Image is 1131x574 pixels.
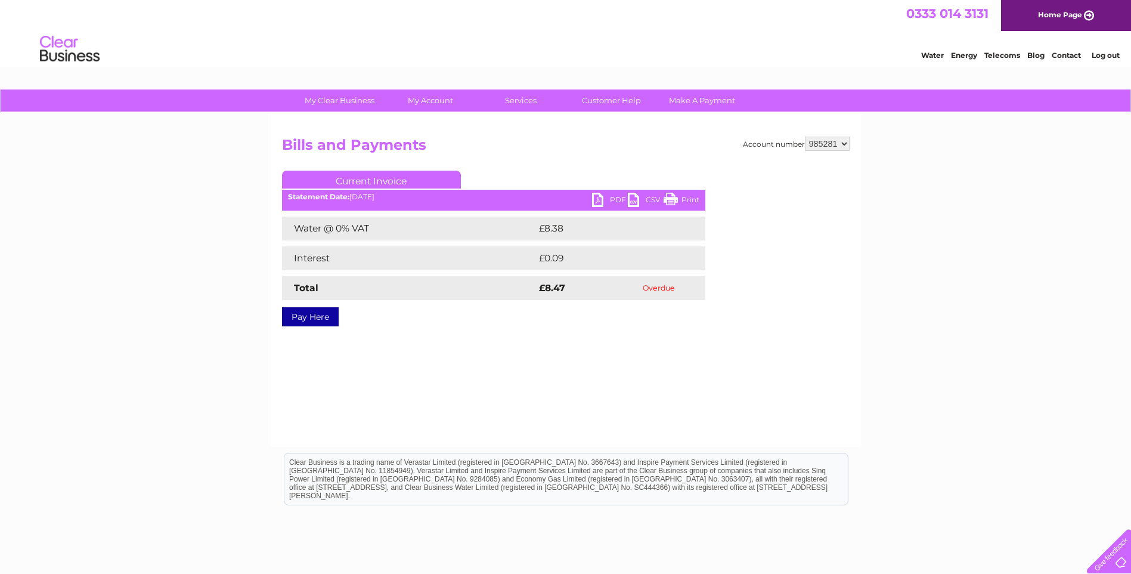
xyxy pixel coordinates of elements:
[282,193,705,201] div: [DATE]
[906,6,989,21] a: 0333 014 3131
[472,90,570,112] a: Services
[282,246,536,270] td: Interest
[39,31,100,67] img: logo.png
[282,307,339,326] a: Pay Here
[381,90,479,112] a: My Account
[536,246,678,270] td: £0.09
[653,90,751,112] a: Make A Payment
[592,193,628,210] a: PDF
[294,282,318,294] strong: Total
[288,192,349,201] b: Statement Date:
[290,90,389,112] a: My Clear Business
[1092,51,1120,60] a: Log out
[1052,51,1081,60] a: Contact
[664,193,699,210] a: Print
[951,51,977,60] a: Energy
[921,51,944,60] a: Water
[536,217,677,240] td: £8.38
[284,7,848,58] div: Clear Business is a trading name of Verastar Limited (registered in [GEOGRAPHIC_DATA] No. 3667643...
[282,137,850,159] h2: Bills and Payments
[539,282,565,294] strong: £8.47
[628,193,664,210] a: CSV
[1027,51,1045,60] a: Blog
[743,137,850,151] div: Account number
[613,276,705,300] td: Overdue
[562,90,661,112] a: Customer Help
[282,171,461,189] a: Current Invoice
[282,217,536,240] td: Water @ 0% VAT
[984,51,1020,60] a: Telecoms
